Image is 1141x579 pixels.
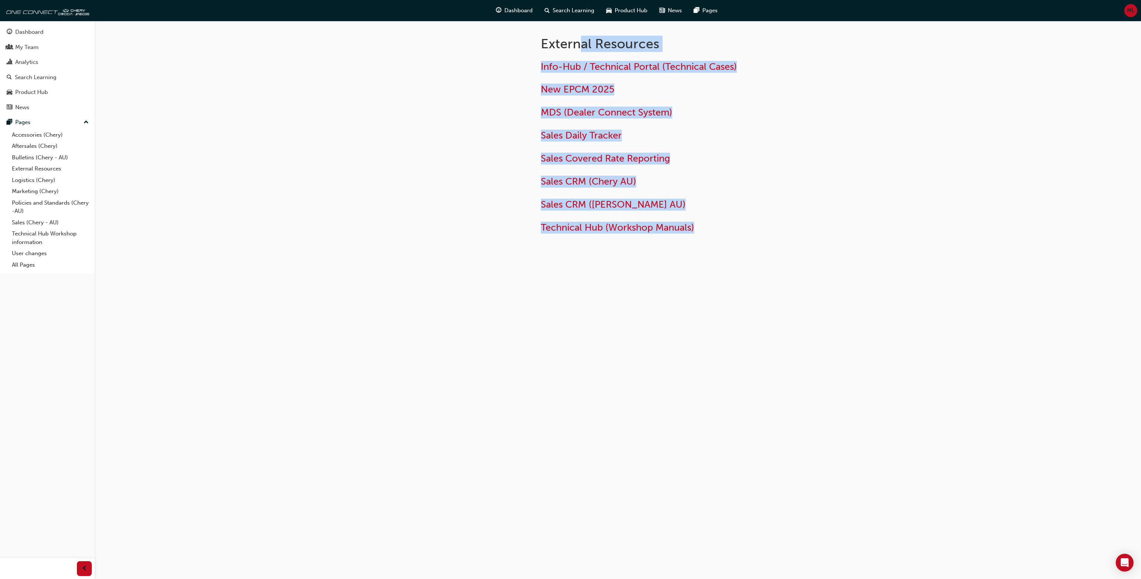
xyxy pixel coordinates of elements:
[606,6,612,15] span: car-icon
[9,217,92,228] a: Sales (Chery - AU)
[84,118,89,127] span: up-icon
[15,103,29,112] div: News
[7,44,12,51] span: people-icon
[15,58,38,66] div: Analytics
[615,6,647,15] span: Product Hub
[7,29,12,36] span: guage-icon
[9,152,92,163] a: Bulletins (Chery - AU)
[541,36,784,52] h1: External Resources
[3,25,92,39] a: Dashboard
[15,43,39,52] div: My Team
[9,197,92,217] a: Policies and Standards (Chery -AU)
[9,259,92,271] a: All Pages
[7,89,12,96] span: car-icon
[600,3,653,18] a: car-iconProduct Hub
[490,3,539,18] a: guage-iconDashboard
[7,59,12,66] span: chart-icon
[9,175,92,186] a: Logistics (Chery)
[9,163,92,175] a: External Resources
[7,74,12,81] span: search-icon
[3,40,92,54] a: My Team
[545,6,550,15] span: search-icon
[541,222,694,233] a: Technical Hub (Workshop Manuals)
[82,564,87,573] span: prev-icon
[553,6,594,15] span: Search Learning
[668,6,682,15] span: News
[15,28,43,36] div: Dashboard
[9,129,92,141] a: Accessories (Chery)
[702,6,718,15] span: Pages
[541,61,737,72] a: Info-Hub / Technical Portal (Technical Cases)
[4,3,89,18] img: oneconnect
[3,116,92,129] button: Pages
[541,130,622,141] a: Sales Daily Tracker
[541,199,686,210] a: Sales CRM ([PERSON_NAME] AU)
[1124,4,1137,17] button: ML
[15,118,30,127] div: Pages
[3,24,92,116] button: DashboardMy TeamAnalyticsSearch LearningProduct HubNews
[7,104,12,111] span: news-icon
[688,3,724,18] a: pages-iconPages
[694,6,699,15] span: pages-icon
[3,71,92,84] a: Search Learning
[659,6,665,15] span: news-icon
[541,84,614,95] a: New EPCM 2025
[504,6,533,15] span: Dashboard
[9,186,92,197] a: Marketing (Chery)
[541,107,672,118] a: MDS (Dealer Connect System)
[539,3,600,18] a: search-iconSearch Learning
[653,3,688,18] a: news-iconNews
[1116,554,1134,572] div: Open Intercom Messenger
[7,119,12,126] span: pages-icon
[541,153,670,164] a: Sales Covered Rate Reporting
[9,248,92,259] a: User changes
[3,55,92,69] a: Analytics
[3,101,92,114] a: News
[1127,6,1135,15] span: ML
[496,6,501,15] span: guage-icon
[15,73,56,82] div: Search Learning
[9,140,92,152] a: Aftersales (Chery)
[3,85,92,99] a: Product Hub
[541,176,636,187] a: Sales CRM (Chery AU)
[15,88,48,97] div: Product Hub
[9,228,92,248] a: Technical Hub Workshop information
